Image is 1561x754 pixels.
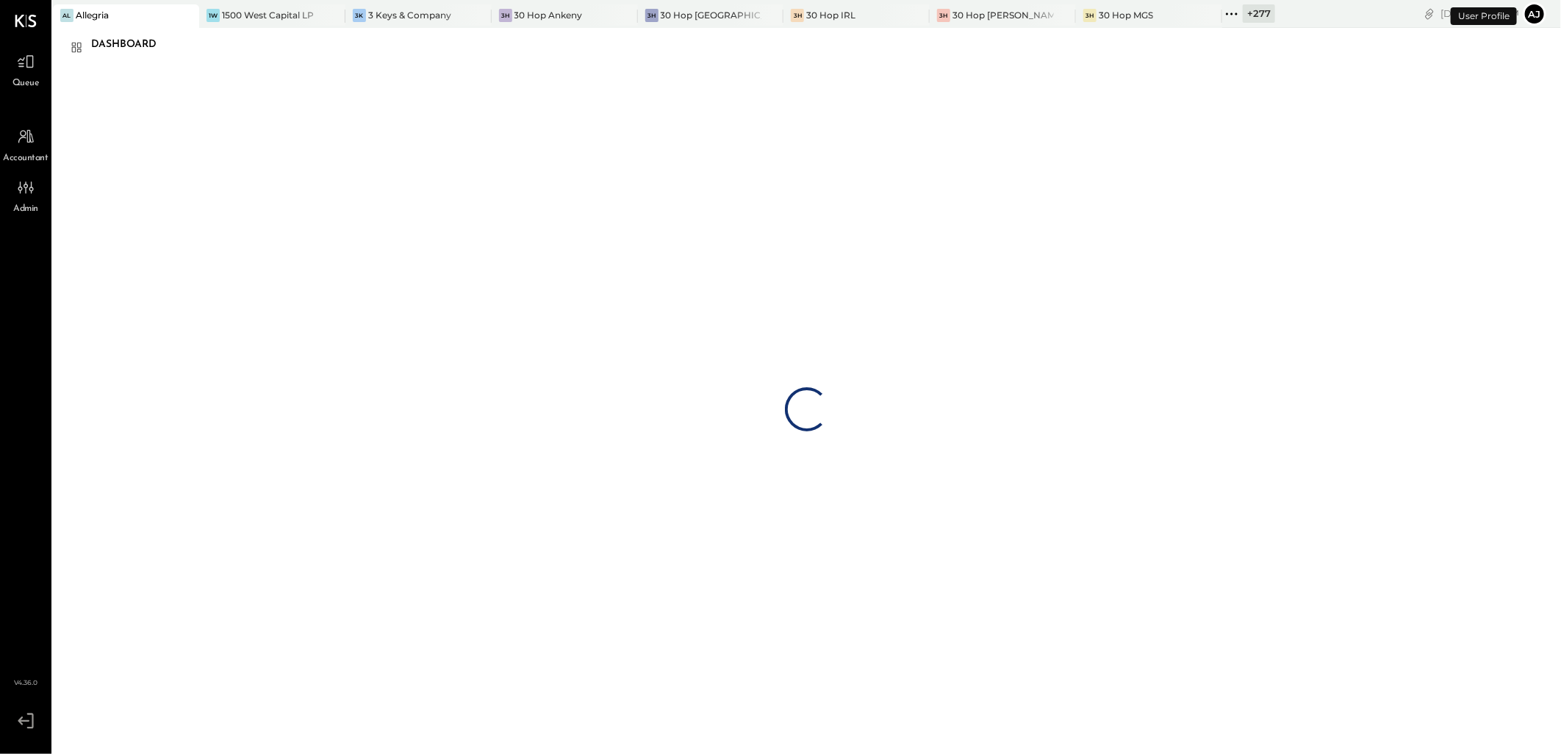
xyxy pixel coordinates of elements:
[91,33,171,57] div: Dashboard
[806,9,855,21] div: 30 Hop IRL
[1451,7,1517,25] div: User Profile
[368,9,451,21] div: 3 Keys & Company
[1440,7,1519,21] div: [DATE]
[1083,9,1097,22] div: 3H
[353,9,366,22] div: 3K
[13,203,38,216] span: Admin
[1422,6,1437,21] div: copy link
[514,9,583,21] div: 30 Hop Ankeny
[661,9,762,21] div: 30 Hop [GEOGRAPHIC_DATA]
[952,9,1054,21] div: 30 Hop [PERSON_NAME] Summit
[1,173,51,216] a: Admin
[207,9,220,22] div: 1W
[937,9,950,22] div: 3H
[499,9,512,22] div: 3H
[1243,4,1275,23] div: + 277
[1099,9,1153,21] div: 30 Hop MGS
[222,9,314,21] div: 1500 West Capital LP
[1,48,51,90] a: Queue
[645,9,659,22] div: 3H
[4,152,49,165] span: Accountant
[791,9,804,22] div: 3H
[76,9,109,21] div: Allegria
[12,77,40,90] span: Queue
[60,9,73,22] div: Al
[1,123,51,165] a: Accountant
[1523,2,1546,26] button: Aj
